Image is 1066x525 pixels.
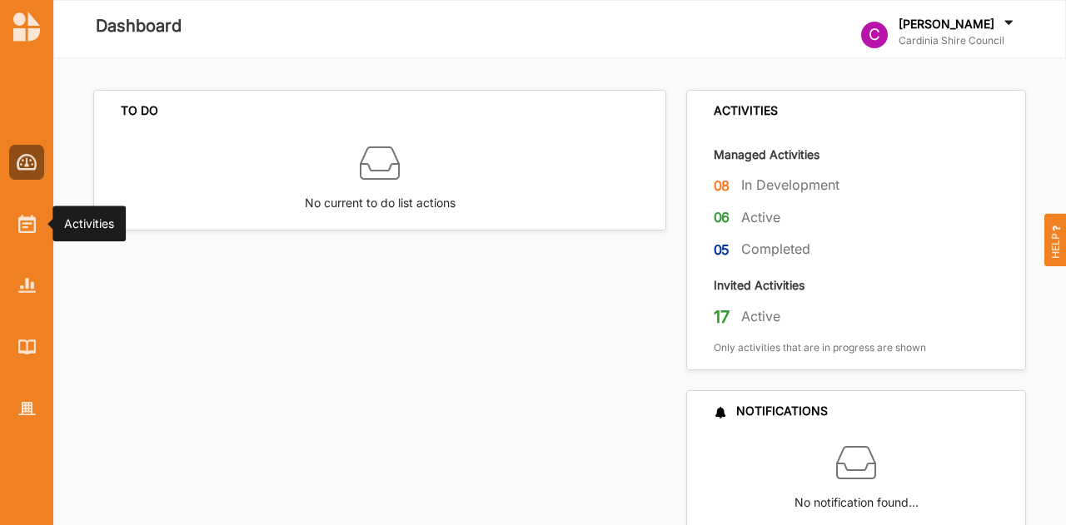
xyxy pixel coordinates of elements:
[741,209,780,226] label: Active
[121,103,158,118] div: TO DO
[9,145,44,180] a: Dashboard
[795,483,919,512] label: No notification found…
[13,12,40,42] img: logo
[18,402,36,416] img: Organisation
[305,183,456,212] label: No current to do list actions
[741,308,780,325] label: Active
[18,339,36,354] img: Library
[861,22,888,48] div: C
[714,404,828,419] div: NOTIFICATIONS
[714,306,730,328] label: 17
[714,176,730,196] label: 08
[714,103,778,118] div: ACTIVITIES
[360,143,400,183] img: box
[9,206,44,241] a: Activities
[9,268,44,303] a: Reports
[18,278,36,292] img: Reports
[741,176,839,194] label: In Development
[741,240,810,258] label: Completed
[899,34,1017,47] label: Cardinia Shire Council
[64,215,114,232] div: Activities
[714,207,730,228] label: 06
[18,215,36,233] img: Activities
[9,329,44,364] a: Library
[9,391,44,426] a: Organisation
[714,146,819,162] label: Managed Activities
[899,17,994,32] label: [PERSON_NAME]
[714,277,804,293] label: Invited Activities
[17,154,37,171] img: Dashboard
[836,443,876,483] img: box
[96,12,182,40] label: Dashboard
[714,341,926,354] label: Only activities that are in progress are shown
[714,240,730,260] label: 05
